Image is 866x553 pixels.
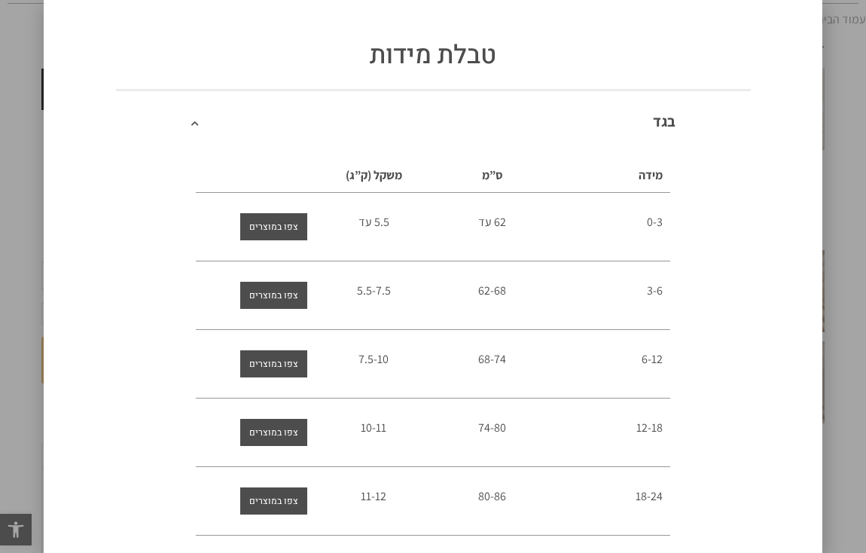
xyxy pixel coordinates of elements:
[249,419,298,446] span: צפו במוצרים
[478,488,506,504] span: 80-86
[116,89,751,151] div: בגד
[240,487,307,515] a: צפו במוצרים
[478,283,506,298] span: 62-68
[240,350,307,377] a: צפו במוצרים
[478,420,506,435] span: 74-80
[478,214,506,230] span: 62 עד
[63,38,803,74] h1: טבלת מידות
[647,283,663,298] span: 3-6
[249,350,298,377] span: צפו במוצרים
[639,167,663,183] span: מידה
[482,167,503,183] span: ס”מ
[240,213,307,240] a: צפו במוצרים
[346,167,402,183] span: משקל (ק”ג)
[358,351,389,367] span: 7.5-10
[642,351,663,367] span: 6-12
[647,214,663,230] span: 0-3
[249,282,298,309] span: צפו במוצרים
[636,488,663,504] span: 18-24
[478,351,506,367] span: 68-74
[361,488,386,504] span: 11-12
[361,420,386,435] span: 10-11
[357,283,391,298] span: 5.5-7.5
[249,213,298,240] span: צפו במוצרים
[240,419,307,446] a: צפו במוצרים
[240,282,307,309] a: צפו במוצרים
[653,112,675,131] a: בגד
[249,487,298,515] span: צפו במוצרים
[358,214,389,230] span: 5.5 עד
[636,420,663,435] span: 12-18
